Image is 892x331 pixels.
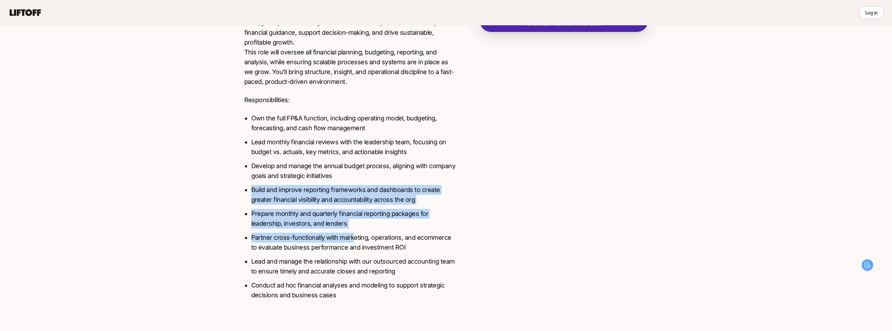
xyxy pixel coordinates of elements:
[251,233,457,252] li: Partner cross-functionally with marketing, operations, and ecommerce to evaluate business perform...
[859,6,884,19] button: Log in
[251,137,457,157] li: Lead monthly financial reviews with the leadership team, focusing on budget vs. actuals, key metr...
[251,257,457,276] li: Lead and manage the relationship with our outsourced accounting team to ensure timely and accurat...
[244,95,457,105] p: Responsibilities:
[251,161,457,181] li: Develop and manage the annual budget process, aligning with company goals and strategic initiatives
[251,185,457,205] li: Build and improve reporting frameworks and dashboards to create greater financial visibility and ...
[251,280,457,300] li: Conduct ad hoc financial analyses and modeling to support strategic decisions and business cases
[251,113,457,133] li: Own the full FP&A function, including operating model, budgeting, forecasting, and cash flow mana...
[251,209,457,229] li: Prepare monthly and quarterly financial reporting packages for leadership, investors, and lenders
